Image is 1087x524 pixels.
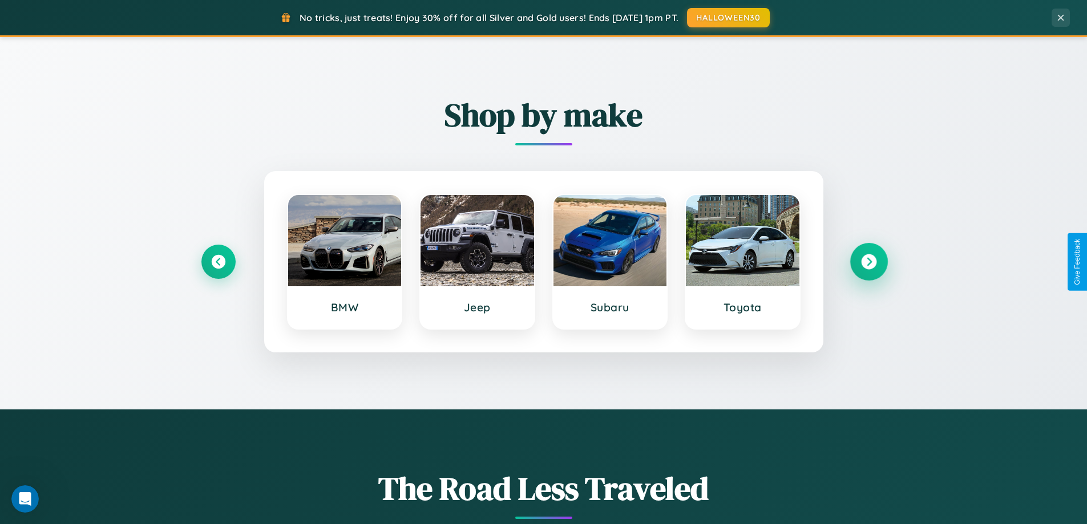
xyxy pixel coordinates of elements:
h3: BMW [300,300,390,314]
h3: Jeep [432,300,523,314]
h3: Toyota [697,300,788,314]
button: HALLOWEEN30 [687,8,770,27]
span: No tricks, just treats! Enjoy 30% off for all Silver and Gold users! Ends [DATE] 1pm PT. [300,12,678,23]
iframe: Intercom live chat [11,485,39,513]
h2: Shop by make [201,93,886,137]
h1: The Road Less Traveled [201,466,886,510]
h3: Subaru [565,300,656,314]
div: Give Feedback [1073,239,1081,285]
